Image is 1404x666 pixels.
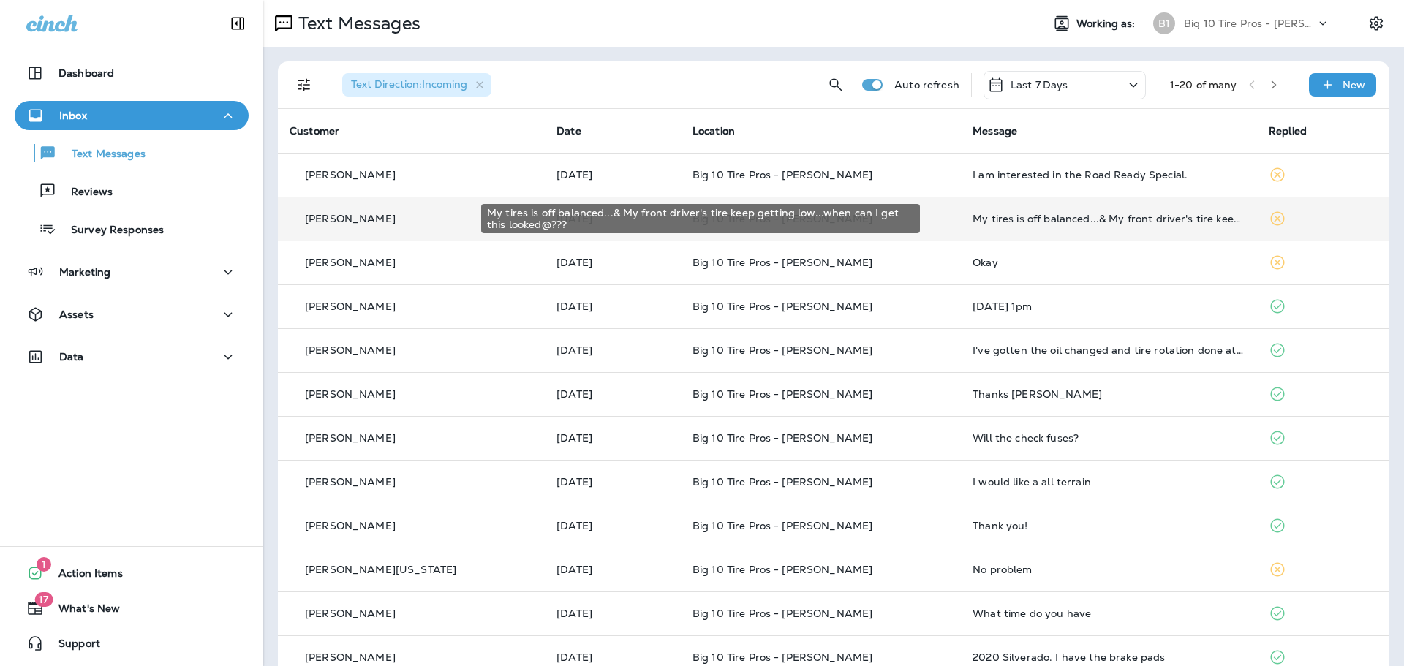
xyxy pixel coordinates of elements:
div: 2020 Silverado. I have the brake pads [973,651,1245,663]
p: Inbox [59,110,87,121]
span: Big 10 Tire Pros - [PERSON_NAME] [692,563,872,576]
p: Aug 22, 2025 10:22 AM [556,344,669,356]
p: [PERSON_NAME] [305,520,396,531]
button: 17What's New [15,594,249,623]
span: Message [973,124,1017,137]
div: What time do you have [973,608,1245,619]
p: [PERSON_NAME] [305,213,396,224]
span: Working as: [1076,18,1139,30]
p: [PERSON_NAME] [305,388,396,400]
p: [PERSON_NAME] [305,300,396,312]
span: Big 10 Tire Pros - [PERSON_NAME] [692,300,872,313]
div: No problem [973,564,1245,575]
button: Assets [15,300,249,329]
button: 1Action Items [15,559,249,588]
span: Support [44,637,100,655]
span: Action Items [44,567,123,585]
p: Aug 22, 2025 02:07 PM [556,257,669,268]
p: Aug 24, 2025 12:30 PM [556,169,669,181]
button: Reviews [15,175,249,206]
p: Data [59,351,84,363]
span: Big 10 Tire Pros - [PERSON_NAME] [692,168,872,181]
p: [PERSON_NAME] [305,344,396,356]
button: Data [15,342,249,371]
div: Will the check fuses? [973,432,1245,444]
button: Filters [290,70,319,99]
div: I've gotten the oil changed and tire rotation done at the gluckstadt location a few weeks ago. Th... [973,344,1245,356]
span: Date [556,124,581,137]
button: Dashboard [15,58,249,88]
p: Assets [59,309,94,320]
span: Big 10 Tire Pros - [PERSON_NAME] [692,475,872,488]
div: Text Direction:Incoming [342,73,491,97]
div: Okay [973,257,1245,268]
div: 1 - 20 of many [1170,79,1237,91]
div: B1 [1153,12,1175,34]
p: Auto refresh [894,79,959,91]
span: Location [692,124,735,137]
button: Collapse Sidebar [217,9,258,38]
span: Text Direction : Incoming [351,77,467,91]
button: Support [15,629,249,658]
span: 1 [37,557,51,572]
span: Big 10 Tire Pros - [PERSON_NAME] [692,256,872,269]
span: 17 [34,592,53,607]
button: Settings [1363,10,1389,37]
span: Big 10 Tire Pros - [PERSON_NAME] [692,519,872,532]
p: Aug 22, 2025 07:56 AM [556,520,669,531]
span: Big 10 Tire Pros - [PERSON_NAME] [692,431,872,444]
p: [PERSON_NAME][US_STATE] [305,564,456,575]
p: New [1343,79,1365,91]
p: Reviews [56,186,113,200]
p: Aug 22, 2025 09:16 AM [556,476,669,488]
span: Big 10 Tire Pros - [PERSON_NAME] [692,607,872,620]
div: I would like a all terrain [973,476,1245,488]
p: Big 10 Tire Pros - [PERSON_NAME] [1184,18,1316,29]
p: [PERSON_NAME] [305,432,396,444]
button: Search Messages [821,70,850,99]
p: [PERSON_NAME] [305,608,396,619]
p: Last 7 Days [1011,79,1068,91]
p: [PERSON_NAME] [305,476,396,488]
p: [PERSON_NAME] [305,651,396,663]
p: [PERSON_NAME] [305,257,396,268]
span: What's New [44,602,120,620]
div: Wednesday August 27th at 1pm [973,300,1245,312]
span: Big 10 Tire Pros - [PERSON_NAME] [692,387,872,401]
span: Big 10 Tire Pros - [PERSON_NAME] [692,651,872,664]
p: Aug 22, 2025 09:29 AM [556,432,669,444]
div: I am interested in the Road Ready Special. [973,169,1245,181]
button: Survey Responses [15,213,249,244]
p: Aug 22, 2025 10:50 AM [556,300,669,312]
p: Aug 21, 2025 08:19 PM [556,608,669,619]
div: My tires is off balanced...& My front driver's tire keep getting low...when can I get this looked... [481,204,920,233]
div: Thanks Monica [973,388,1245,400]
span: Replied [1269,124,1307,137]
p: Aug 22, 2025 09:59 AM [556,388,669,400]
span: Customer [290,124,339,137]
div: My tires is off balanced...& My front driver's tire keep getting low...when can I get this looked... [973,213,1245,224]
p: Text Messages [57,148,146,162]
p: [PERSON_NAME] [305,169,396,181]
button: Marketing [15,257,249,287]
button: Text Messages [15,137,249,168]
p: Marketing [59,266,110,278]
span: Big 10 Tire Pros - [PERSON_NAME] [692,344,872,357]
div: Thank you! [973,520,1245,531]
p: Aug 21, 2025 04:08 PM [556,651,669,663]
p: Text Messages [292,12,420,34]
button: Inbox [15,101,249,130]
p: Dashboard [58,67,114,79]
p: Aug 22, 2025 07:43 AM [556,564,669,575]
p: Survey Responses [56,224,164,238]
